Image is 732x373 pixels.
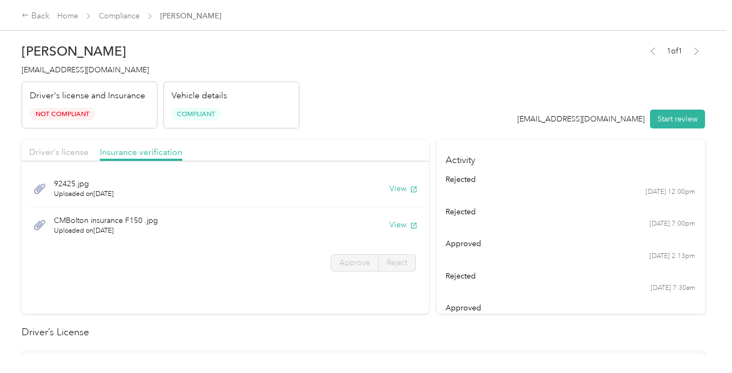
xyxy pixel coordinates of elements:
[651,283,695,293] time: [DATE] 7:30am
[649,252,695,261] time: [DATE] 2:13pm
[436,140,705,174] h4: Activity
[650,110,705,128] button: Start review
[446,238,695,249] div: approved
[54,178,114,189] span: 92425.jpg
[172,90,227,103] p: Vehicle details
[446,270,695,282] div: rejected
[517,113,645,125] div: [EMAIL_ADDRESS][DOMAIN_NAME]
[646,187,695,197] time: [DATE] 12:00pm
[54,189,114,199] span: Uploaded on [DATE]
[446,302,695,314] div: approved
[22,65,149,74] span: [EMAIL_ADDRESS][DOMAIN_NAME]
[446,174,695,185] div: rejected
[22,44,299,59] h2: [PERSON_NAME]
[54,215,158,226] span: CMBolton insurance F150 .jpg
[672,313,732,373] iframe: Everlance-gr Chat Button Frame
[30,90,145,103] p: Driver's license and Insurance
[446,206,695,218] div: rejected
[389,219,418,230] button: View
[160,10,221,22] span: [PERSON_NAME]
[389,183,418,194] button: View
[57,11,78,21] a: Home
[100,147,182,157] span: Insurance verification
[667,45,682,57] span: 1 of 1
[22,10,50,23] div: Back
[99,11,140,21] a: Compliance
[339,258,370,267] span: Approve
[54,226,158,236] span: Uploaded on [DATE]
[22,325,705,340] h2: Driver’s License
[387,258,407,267] span: Reject
[172,108,221,120] span: Compliant
[649,219,695,229] time: [DATE] 7:00pm
[29,147,88,157] span: Driver's license
[30,108,95,120] span: Not Compliant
